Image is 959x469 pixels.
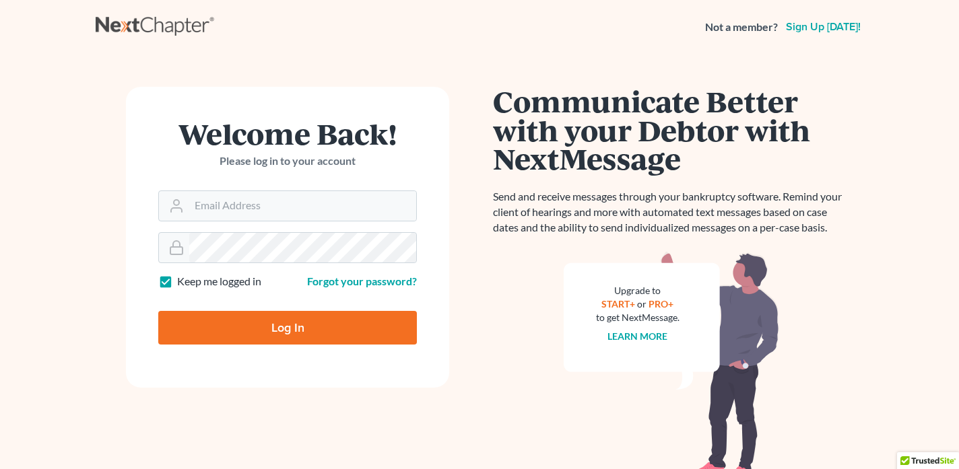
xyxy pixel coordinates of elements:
[638,298,647,310] span: or
[158,153,417,169] p: Please log in to your account
[189,191,416,221] input: Email Address
[596,311,680,324] div: to get NextMessage.
[493,87,850,173] h1: Communicate Better with your Debtor with NextMessage
[307,275,417,287] a: Forgot your password?
[602,298,636,310] a: START+
[783,22,863,32] a: Sign up [DATE]!
[649,298,674,310] a: PRO+
[493,189,850,236] p: Send and receive messages through your bankruptcy software. Remind your client of hearings and mo...
[177,274,261,289] label: Keep me logged in
[608,330,668,342] a: Learn more
[158,311,417,345] input: Log In
[596,284,680,297] div: Upgrade to
[705,20,778,35] strong: Not a member?
[158,119,417,148] h1: Welcome Back!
